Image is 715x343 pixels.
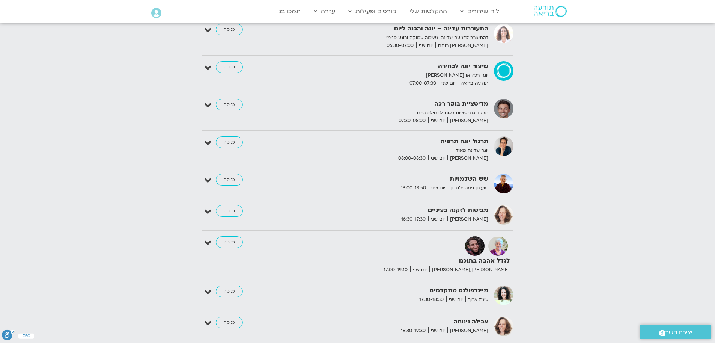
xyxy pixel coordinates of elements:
[447,327,488,335] span: [PERSON_NAME]
[435,42,488,50] span: [PERSON_NAME] רוחם
[304,34,488,42] p: להתעורר לתנועה עדינה, נשימה עמוקה ורוגע פנימי
[216,205,243,217] a: כניסה
[304,205,488,215] strong: מביטות לזקנה בעיניים
[446,296,465,304] span: יום שני
[458,79,488,87] span: תודעה בריאה
[304,71,488,79] p: יוגה רכה או [PERSON_NAME]
[406,4,451,18] a: ההקלטות שלי
[304,24,488,34] strong: התעוררות עדינה – יוגה והכנה ליום
[274,4,304,18] a: תמכו בנו
[398,327,428,335] span: 18:30-19:30
[216,136,243,148] a: כניסה
[417,296,446,304] span: 17:30-18:30
[304,109,488,117] p: תרגול מדיטציות רכות לתחילת היום
[428,154,447,162] span: יום שני
[216,286,243,298] a: כניסה
[381,266,410,274] span: 17:00-19:10
[304,174,488,184] strong: שש השלמויות
[448,184,488,192] span: מועדון פמה צ'ודרון
[304,61,488,71] strong: שיעור יוגה לבחירה
[439,79,458,87] span: יום שני
[447,117,488,125] span: [PERSON_NAME]
[428,215,447,223] span: יום שני
[216,99,243,111] a: כניסה
[304,136,488,147] strong: תרגול יוגה תרפיה
[447,154,488,162] span: [PERSON_NAME]
[428,327,447,335] span: יום שני
[665,328,692,338] span: יצירת קשר
[396,154,428,162] span: 08:00-08:30
[410,266,429,274] span: יום שני
[429,266,510,274] span: [PERSON_NAME],[PERSON_NAME]
[396,117,428,125] span: 07:30-08:00
[428,117,447,125] span: יום שני
[304,317,488,327] strong: אכילה נינוחה
[398,184,429,192] span: 13:00-13:50
[456,4,503,18] a: לוח שידורים
[304,99,488,109] strong: מדיטציית בוקר רכה
[447,215,488,223] span: [PERSON_NAME]
[326,256,510,266] strong: לגדל אהבה בתוכנו
[399,215,428,223] span: 16:30-17:30
[465,296,488,304] span: עינת ארוך
[429,184,448,192] span: יום שני
[216,236,243,248] a: כניסה
[384,42,416,50] span: 06:30-07:00
[216,61,243,73] a: כניסה
[640,325,711,339] a: יצירת קשר
[216,24,243,36] a: כניסה
[216,317,243,329] a: כניסה
[534,6,567,17] img: תודעה בריאה
[310,4,339,18] a: עזרה
[216,174,243,186] a: כניסה
[416,42,435,50] span: יום שני
[345,4,400,18] a: קורסים ופעילות
[304,147,488,154] p: יוגה עדינה מאוד
[407,79,439,87] span: 07:00-07:30
[304,286,488,296] strong: מיינדפולנס מתקדמים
